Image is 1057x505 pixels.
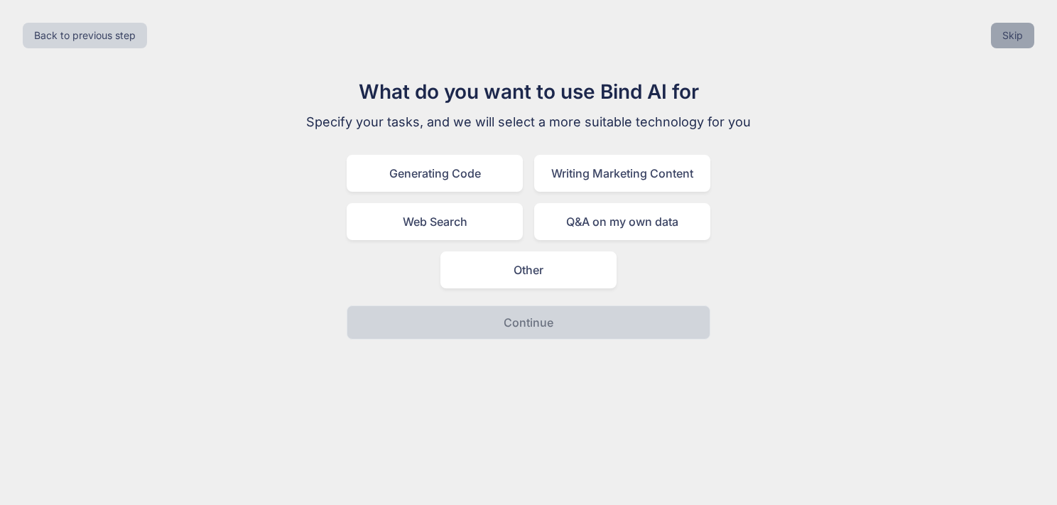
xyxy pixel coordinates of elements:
[534,155,710,192] div: Writing Marketing Content
[440,251,617,288] div: Other
[290,77,767,107] h1: What do you want to use Bind AI for
[347,203,523,240] div: Web Search
[23,23,147,48] button: Back to previous step
[534,203,710,240] div: Q&A on my own data
[504,314,553,331] p: Continue
[347,155,523,192] div: Generating Code
[347,305,710,340] button: Continue
[991,23,1034,48] button: Skip
[290,112,767,132] p: Specify your tasks, and we will select a more suitable technology for you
